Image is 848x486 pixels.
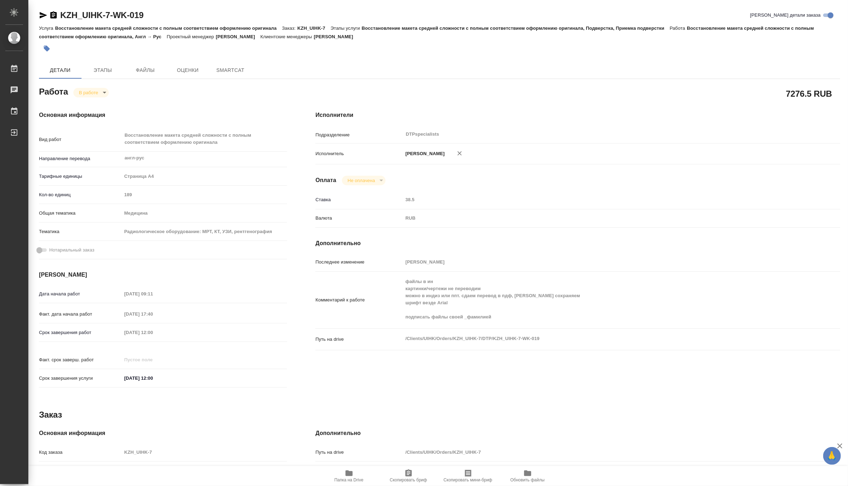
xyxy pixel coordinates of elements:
[122,226,287,238] div: Радиологическое оборудование: МРТ, КТ, УЗИ, рентгенография
[122,373,184,383] input: ✎ Введи что-нибудь
[171,66,205,75] span: Оценки
[39,26,55,31] p: Услуга
[319,466,379,486] button: Папка на Drive
[213,66,247,75] span: SmartCat
[823,447,841,465] button: 🙏
[452,146,467,161] button: Удалить исполнителя
[39,375,122,382] p: Срок завершения услуги
[297,26,331,31] p: KZH_UIHK-7
[315,449,403,456] p: Путь на drive
[39,41,55,56] button: Добавить тэг
[403,150,445,157] p: [PERSON_NAME]
[122,327,184,338] input: Пустое поле
[342,176,386,185] div: В работе
[315,336,403,343] p: Путь на drive
[39,11,47,19] button: Скопировать ссылку для ЯМессенджера
[39,329,122,336] p: Срок завершения работ
[39,85,68,97] h2: Работа
[315,150,403,157] p: Исполнитель
[39,191,122,198] p: Кол-во единиц
[335,477,364,482] span: Папка на Drive
[331,26,362,31] p: Этапы услуги
[167,34,216,39] p: Проектный менеджер
[315,239,840,248] h4: Дополнительно
[315,176,336,185] h4: Оплата
[315,196,403,203] p: Ставка
[122,309,184,319] input: Пустое поле
[362,26,670,31] p: Восстановление макета средней сложности с полным соответствием оформлению оригинала, Подверстка, ...
[315,111,840,119] h4: Исполнители
[128,66,162,75] span: Файлы
[346,177,377,183] button: Не оплачена
[73,88,109,97] div: В работе
[122,190,287,200] input: Пустое поле
[403,212,796,224] div: RUB
[315,429,840,437] h4: Дополнительно
[315,215,403,222] p: Валюта
[39,356,122,363] p: Факт. срок заверш. работ
[49,247,94,254] span: Нотариальный заказ
[39,271,287,279] h4: [PERSON_NAME]
[498,466,557,486] button: Обновить файлы
[826,448,838,463] span: 🙏
[122,355,184,365] input: Пустое поле
[122,289,184,299] input: Пустое поле
[216,34,260,39] p: [PERSON_NAME]
[39,449,122,456] p: Код заказа
[122,207,287,219] div: Медицина
[444,477,492,482] span: Скопировать мини-бриф
[39,111,287,119] h4: Основная информация
[39,210,122,217] p: Общая тематика
[77,90,100,96] button: В работе
[43,66,77,75] span: Детали
[122,447,287,457] input: Пустое поле
[315,131,403,139] p: Подразделение
[750,12,821,19] span: [PERSON_NAME] детали заказа
[315,259,403,266] p: Последнее изменение
[39,173,122,180] p: Тарифные единицы
[39,136,122,143] p: Вид работ
[55,26,282,31] p: Восстановление макета средней сложности с полным соответствием оформлению оригинала
[403,447,796,457] input: Пустое поле
[122,465,287,476] input: Пустое поле
[39,228,122,235] p: Тематика
[510,477,545,482] span: Обновить файлы
[786,87,832,100] h2: 7276.5 RUB
[260,34,314,39] p: Клиентские менеджеры
[403,257,796,267] input: Пустое поле
[39,409,62,420] h2: Заказ
[39,155,122,162] p: Направление перевода
[314,34,359,39] p: [PERSON_NAME]
[403,194,796,205] input: Пустое поле
[390,477,427,482] span: Скопировать бриф
[49,11,58,19] button: Скопировать ссылку
[122,170,287,182] div: Страница А4
[282,26,297,31] p: Заказ:
[379,466,438,486] button: Скопировать бриф
[403,276,796,323] textarea: файлы в ин картинки/чертежи не переводим можно в индиз или ппт. сдаем перевод в пдф, [PERSON_NAME...
[403,465,796,476] input: Пустое поле
[39,429,287,437] h4: Основная информация
[60,10,144,20] a: KZH_UIHK-7-WK-019
[315,296,403,304] p: Комментарий к работе
[403,333,796,345] textarea: /Clients/UIHK/Orders/KZH_UIHK-7/DTP/KZH_UIHK-7-WK-019
[39,290,122,298] p: Дата начала работ
[86,66,120,75] span: Этапы
[670,26,687,31] p: Работа
[438,466,498,486] button: Скопировать мини-бриф
[39,311,122,318] p: Факт. дата начала работ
